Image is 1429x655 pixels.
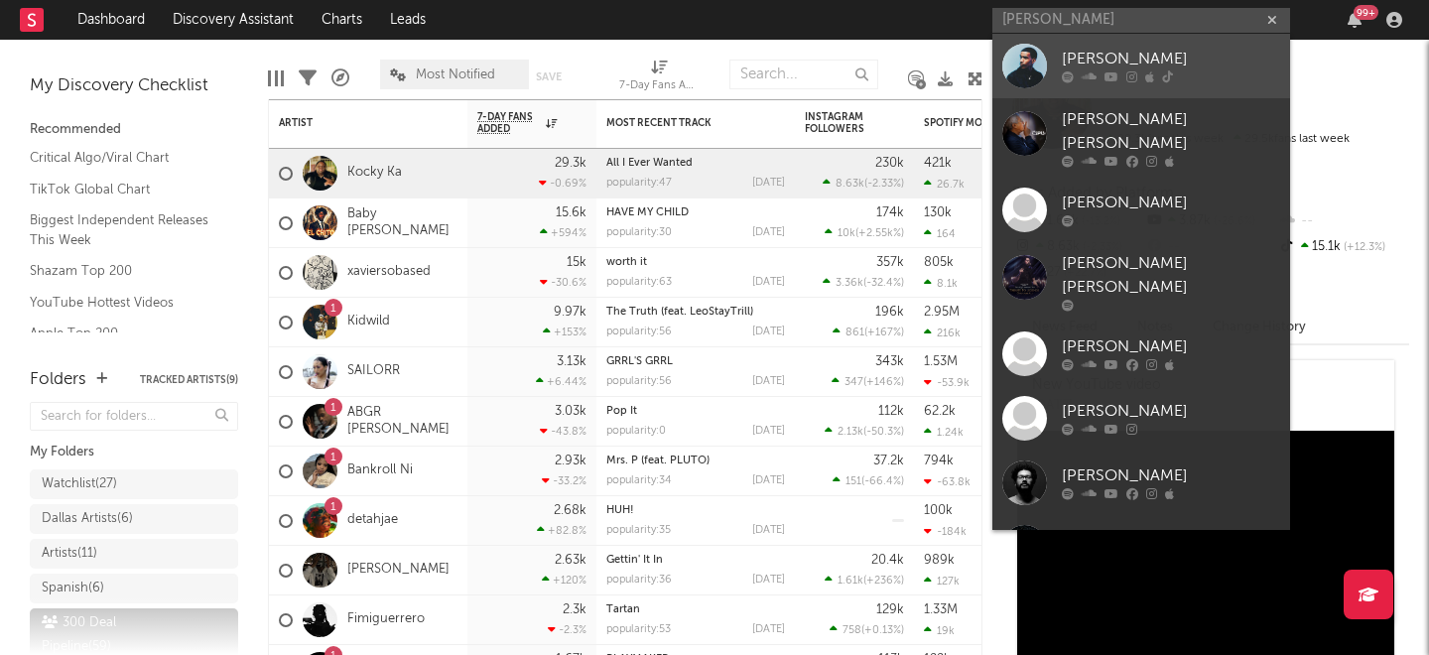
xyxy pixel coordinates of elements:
[832,375,904,388] div: ( )
[1062,529,1280,553] div: [PERSON_NAME]
[557,355,586,368] div: 3.13k
[866,278,901,289] span: -32.4 %
[1062,400,1280,424] div: [PERSON_NAME]
[606,376,672,387] div: popularity: 56
[924,525,967,538] div: -184k
[347,405,457,439] a: ABGR [PERSON_NAME]
[805,111,874,135] div: Instagram Followers
[823,276,904,289] div: ( )
[1341,242,1385,253] span: +12.3 %
[1348,12,1362,28] button: 99+
[42,472,117,496] div: Watchlist ( 27 )
[347,562,450,579] a: [PERSON_NAME]
[752,624,785,635] div: [DATE]
[924,575,960,588] div: 127k
[30,179,218,200] a: TikTok Global Chart
[833,326,904,338] div: ( )
[42,577,104,600] div: Spanish ( 6 )
[606,555,785,566] div: Gettin' It In
[1062,192,1280,215] div: [PERSON_NAME]
[752,277,785,288] div: [DATE]
[924,227,956,240] div: 164
[843,625,861,636] span: 758
[876,603,904,616] div: 129k
[1277,208,1409,234] div: --
[871,554,904,567] div: 20.4k
[752,575,785,586] div: [DATE]
[606,277,672,288] div: popularity: 63
[30,292,218,314] a: YouTube Hottest Videos
[866,576,901,587] span: +236 %
[924,178,965,191] div: 26.7k
[606,158,693,169] a: All I Ever Wanted
[539,177,586,190] div: -0.69 %
[752,327,785,337] div: [DATE]
[347,512,398,529] a: detahjae
[30,368,86,392] div: Folders
[477,111,541,135] span: 7-Day Fans Added
[606,307,785,318] div: The Truth (feat. LeoStayTrill)
[1277,234,1409,260] div: 15.1k
[555,157,586,170] div: 29.3k
[347,462,413,479] a: Bankroll Ni
[992,386,1290,451] a: [PERSON_NAME]
[844,377,863,388] span: 347
[1062,48,1280,71] div: [PERSON_NAME]
[1062,464,1280,488] div: [PERSON_NAME]
[555,455,586,467] div: 2.93k
[347,165,402,182] a: Kocky Ka
[606,426,666,437] div: popularity: 0
[878,405,904,418] div: 112k
[543,326,586,338] div: +153 %
[875,157,904,170] div: 230k
[992,98,1290,178] a: [PERSON_NAME] [PERSON_NAME]
[555,405,586,418] div: 3.03k
[992,34,1290,98] a: [PERSON_NAME]
[30,74,238,98] div: My Discovery Checklist
[825,574,904,587] div: ( )
[875,306,904,319] div: 196k
[606,456,785,466] div: Mrs. P (feat. PLUTO)
[606,575,672,586] div: popularity: 36
[542,574,586,587] div: +120 %
[876,256,904,269] div: 357k
[838,576,863,587] span: 1.61k
[606,475,672,486] div: popularity: 34
[606,525,671,536] div: popularity: 35
[992,322,1290,386] a: [PERSON_NAME]
[542,474,586,487] div: -33.2 %
[30,260,218,282] a: Shazam Top 200
[823,177,904,190] div: ( )
[536,375,586,388] div: +6.44 %
[606,604,640,615] a: Tartan
[606,624,671,635] div: popularity: 53
[924,256,954,269] div: 805k
[42,542,97,566] div: Artists ( 11 )
[606,406,785,417] div: Pop It
[867,327,901,338] span: +167 %
[825,425,904,438] div: ( )
[864,625,901,636] span: +0.13 %
[729,60,878,89] input: Search...
[540,425,586,438] div: -43.8 %
[606,207,689,218] a: HAVE MY CHILD
[30,118,238,142] div: Recommended
[875,355,904,368] div: 343k
[606,158,785,169] div: All I Ever Wanted
[30,323,218,344] a: Apple Top 200
[752,178,785,189] div: [DATE]
[924,426,964,439] div: 1.24k
[619,50,699,107] div: 7-Day Fans Added (7-Day Fans Added)
[992,178,1290,242] a: [PERSON_NAME]
[606,227,672,238] div: popularity: 30
[30,539,238,569] a: Artists(11)
[30,504,238,534] a: Dallas Artists(6)
[606,505,785,516] div: HUH!
[548,623,586,636] div: -2.3 %
[924,277,958,290] div: 8.1k
[924,554,955,567] div: 989k
[1062,335,1280,359] div: [PERSON_NAME]
[836,278,863,289] span: 3.36k
[347,206,457,240] a: Baby [PERSON_NAME]
[347,363,400,380] a: SAILORR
